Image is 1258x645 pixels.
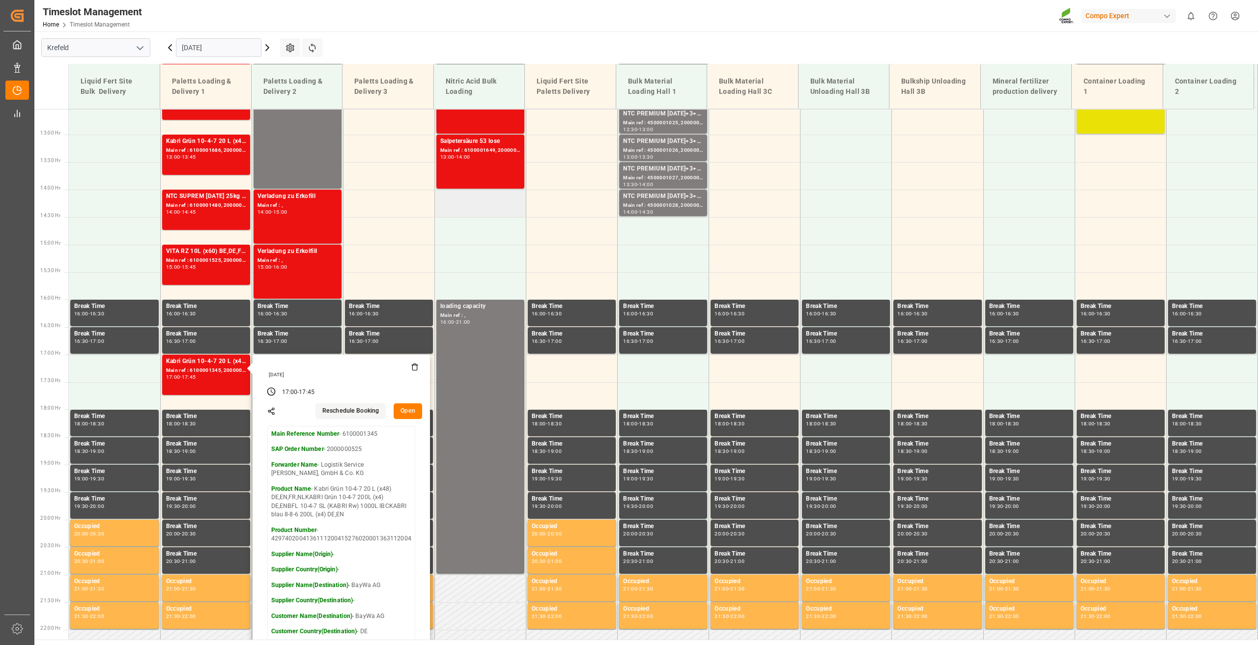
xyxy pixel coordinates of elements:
p: - [271,565,411,574]
strong: Product Name [271,485,312,492]
div: - [729,339,730,343]
div: - [180,265,181,269]
div: Break Time [1081,329,1161,339]
div: 18:30 [806,449,820,453]
div: 13:00 [440,155,455,159]
div: - [1003,449,1004,453]
div: Bulk Material Loading Hall 1 [624,72,699,101]
div: - [1003,311,1004,316]
div: Break Time [897,412,977,421]
div: 19:00 [1096,449,1111,453]
div: Main ref : 4500001026, 2000001045 [623,146,703,155]
div: Liquid Fert Site Paletts Delivery [533,72,608,101]
div: - [546,339,547,343]
div: - [637,155,639,159]
div: 16:30 [715,339,729,343]
div: 18:30 [639,421,653,426]
div: NTC PREMIUM [DATE]+3+TE BULK [623,137,703,146]
div: 17:00 [90,339,104,343]
span: 13:00 Hr [40,130,60,136]
div: Break Time [715,302,795,311]
div: Container Loading 2 [1171,72,1246,101]
div: Break Time [623,412,703,421]
div: 17:00 [273,339,287,343]
div: 16:30 [74,339,88,343]
a: Home [43,21,59,28]
div: 16:00 [532,311,546,316]
div: 16:30 [1172,339,1186,343]
div: - [180,155,181,159]
div: - [637,182,639,187]
div: Break Time [623,302,703,311]
div: Break Time [1172,439,1252,449]
div: Break Time [715,329,795,339]
div: Main ref : 6100001525, 2000000682 [166,256,246,265]
div: Break Time [74,302,155,311]
button: open menu [132,40,147,56]
div: - [297,388,299,397]
div: 16:30 [547,311,562,316]
div: Main ref : , [257,256,338,265]
div: 17:00 [914,339,928,343]
div: 16:30 [1081,339,1095,343]
div: 18:30 [1005,421,1019,426]
div: 16:30 [822,311,836,316]
div: 18:00 [623,421,637,426]
div: 17:00 [1096,339,1111,343]
div: Bulk Material Loading Hall 3C [715,72,790,101]
button: Compo Expert [1082,6,1180,25]
div: 14:00 [639,182,653,187]
div: - [1186,339,1188,343]
div: - [180,339,181,343]
div: Break Time [532,439,612,449]
div: - [88,339,90,343]
div: Main ref : 4500001023, 2000001045 [623,64,703,72]
div: NTC SUPREM [DATE] 25kg (x40)A,D,EN,I,SIVITA Si 10L (x60) DE,AT,FR *PDBFL FET SL 10L (x60) FR,DE *... [166,192,246,201]
div: - [546,449,547,453]
strong: SAP Order Number [271,446,324,452]
div: - [912,311,913,316]
div: 18:30 [822,421,836,426]
div: 13:30 [623,182,637,187]
div: 19:00 [1005,449,1019,453]
div: - [1003,421,1004,426]
div: - [1003,339,1004,343]
div: 15:00 [257,265,272,269]
span: 18:00 Hr [40,405,60,411]
div: 14:30 [639,210,653,214]
div: - [637,311,639,316]
div: 17:45 [299,388,314,397]
div: loading capacity [440,302,520,311]
div: 18:30 [1081,449,1095,453]
div: 19:00 [182,449,196,453]
div: Break Time [806,329,886,339]
div: 16:00 [1172,311,1186,316]
div: 17:00 [547,339,562,343]
div: - [1186,449,1188,453]
img: Screenshot%202023-09-29%20at%2010.02.21.png_1712312052.png [1059,7,1075,25]
div: Compo Expert [1082,9,1176,23]
div: 18:30 [914,421,928,426]
span: 14:00 Hr [40,185,60,191]
p: - 2000000525 [271,445,411,454]
div: Break Time [623,329,703,339]
div: Kabri Grün 10-4-7 20 L (x48) DE,EN,FR,NLKABRI Grün 10-4-7 200L (x4) DE,ENBFL 10-4-7 SL (KABRI Rw)... [166,357,246,366]
div: VITA RZ 10L (x60) BE,DE,FR,EN,NL,ITBFL AKTIV 3,[DATE] SL 6x2,5L (x48) ITBFL K SL 3x5L (x40) ITAGR... [166,247,246,256]
div: - [820,421,822,426]
div: Bulk Material Unloading Hall 3B [806,72,882,101]
div: 18:30 [166,449,180,453]
div: 16:30 [914,311,928,316]
div: 16:00 [273,265,287,269]
div: 16:30 [90,311,104,316]
div: 19:00 [730,449,744,453]
p: - 4297402004136111200415276020001363112004 [271,526,411,543]
div: Timeslot Management [43,4,142,19]
div: 19:00 [639,449,653,453]
strong: Customer Country(Destination) [271,628,357,635]
div: - [729,449,730,453]
div: Nitric Acid Bulk Loading [442,72,517,101]
p: - Logistik Service [PERSON_NAME], GmbH & Co. KG [271,461,411,478]
p: - [271,550,411,559]
div: Mineral fertilizer production delivery [989,72,1064,101]
div: 18:30 [989,449,1003,453]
